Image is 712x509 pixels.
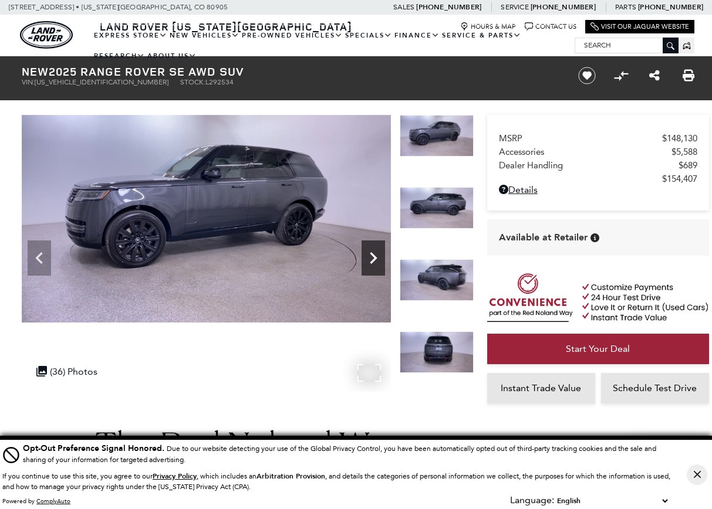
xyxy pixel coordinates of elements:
p: If you continue to use this site, you agree to our , which includes an , and details the categori... [2,472,670,491]
a: Share this New 2025 Range Rover SE AWD SUV [649,69,660,83]
span: Schedule Test Drive [613,382,697,393]
img: Land Rover [20,21,73,49]
a: Start Your Deal [487,334,709,364]
a: Contact Us [525,22,576,31]
a: EXPRESS STORE [93,25,168,46]
button: Save vehicle [574,66,600,85]
span: $5,588 [671,147,697,157]
a: [PHONE_NUMBER] [416,2,481,12]
div: Previous [28,240,51,276]
a: Dealer Handling $689 [499,160,697,171]
img: New 2025 Carpathian Grey Land Rover SE image 4 [400,115,474,157]
a: Visit Our Jaguar Website [590,22,689,31]
span: Instant Trade Value [501,382,581,393]
a: ComplyAuto [36,497,70,505]
img: New 2025 Carpathian Grey Land Rover SE image 5 [400,187,474,229]
a: Research [93,46,146,66]
span: $689 [679,160,697,171]
a: [PHONE_NUMBER] [638,2,703,12]
a: Schedule Test Drive [601,373,709,403]
a: Accessories $5,588 [499,147,697,157]
img: New 2025 Carpathian Grey Land Rover SE image 4 [22,115,391,323]
a: Finance [393,25,441,46]
div: Due to our website detecting your use of the Global Privacy Control, you have been automatically ... [23,442,670,465]
a: Print this New 2025 Range Rover SE AWD SUV [683,69,694,83]
img: New 2025 Carpathian Grey Land Rover SE image 7 [400,331,474,374]
span: Stock: [180,78,205,86]
div: Language: [510,496,554,505]
a: New Vehicles [168,25,241,46]
span: [US_VEHICLE_IDENTIFICATION_NUMBER] [35,78,168,86]
button: Close Button [687,464,707,485]
input: Search [575,38,678,52]
select: Language Select [554,495,670,507]
a: land-rover [20,21,73,49]
span: $154,407 [662,174,697,184]
div: Vehicle is in stock and ready for immediate delivery. Due to demand, availability is subject to c... [590,233,599,242]
a: Land Rover [US_STATE][GEOGRAPHIC_DATA] [93,19,359,33]
span: Dealer Handling [499,160,679,171]
span: Start Your Deal [566,343,630,354]
div: Next [362,240,385,276]
a: MSRP $148,130 [499,133,697,144]
a: Details [499,184,697,195]
a: $154,407 [499,174,697,184]
div: (36) Photos [31,360,103,383]
span: Opt-Out Preference Signal Honored . [23,443,167,454]
span: L292534 [205,78,234,86]
button: Compare vehicle [612,67,630,84]
span: MSRP [499,133,662,144]
span: VIN: [22,78,35,86]
a: About Us [146,46,198,66]
span: Land Rover [US_STATE][GEOGRAPHIC_DATA] [100,19,352,33]
a: Privacy Policy [153,472,197,480]
a: [STREET_ADDRESS] • [US_STATE][GEOGRAPHIC_DATA], CO 80905 [9,3,228,11]
div: Powered by [2,498,70,505]
span: Sales [393,3,414,11]
span: Accessories [499,147,671,157]
a: Service & Parts [441,25,522,46]
a: Instant Trade Value [487,373,595,403]
strong: New [22,63,49,79]
a: Hours & Map [460,22,516,31]
u: Privacy Policy [153,471,197,481]
img: New 2025 Carpathian Grey Land Rover SE image 6 [400,259,474,301]
span: Available at Retailer [499,231,588,244]
a: [PHONE_NUMBER] [531,2,596,12]
nav: Main Navigation [93,25,575,66]
strong: Arbitration Provision [257,471,325,481]
span: Parts [615,3,636,11]
span: Service [501,3,528,11]
a: Specials [344,25,393,46]
span: $148,130 [662,133,697,144]
a: Pre-Owned Vehicles [241,25,344,46]
h1: 2025 Range Rover SE AWD SUV [22,65,559,78]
